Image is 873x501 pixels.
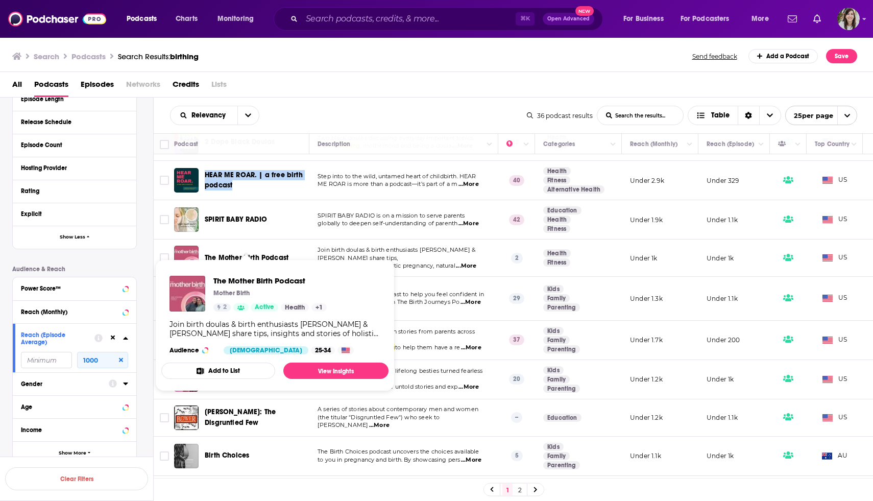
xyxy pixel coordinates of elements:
span: [PERSON_NAME]: The Disgruntled Few [205,408,276,426]
button: open menu [171,112,237,119]
span: Toggle select row [160,451,169,461]
span: Show More [59,450,86,456]
button: Explicit [21,207,128,220]
a: View Insights [283,363,389,379]
h2: Choose List sort [170,106,259,125]
button: open menu [237,106,259,125]
span: Monitoring [217,12,254,26]
a: HEAR ME ROAR. | a free birth podcast [205,170,306,190]
button: Column Actions [483,138,496,151]
p: Under 1k [707,451,734,460]
div: Top Country [815,138,850,150]
a: Charts [169,11,204,27]
img: User Profile [837,8,860,30]
button: Clear Filters [5,467,148,490]
button: Save [826,49,857,63]
span: Credits [173,76,199,97]
span: US [822,335,847,345]
button: Gender [21,377,109,390]
span: Table [711,112,730,119]
div: Rating [21,187,122,195]
button: Power Score™ [21,281,128,294]
p: Under 1k [630,254,657,263]
div: Search podcasts, credits, & more... [283,7,613,31]
button: Column Actions [684,138,696,151]
a: Podcasts [34,76,68,97]
button: Open AdvancedNew [543,13,594,25]
span: New [575,6,594,16]
button: open menu [785,106,857,125]
a: Family [543,375,570,384]
div: Search Results: [118,52,199,61]
div: Release Schedule [21,118,122,126]
span: Be inspired by positive birth stories from parents across [GEOGRAPHIC_DATA] [318,328,475,343]
span: Logged in as devinandrade [837,8,860,30]
span: ...More [461,344,481,352]
div: Gender [21,380,102,388]
span: ...More [369,421,390,430]
button: Episode Count [21,138,128,151]
h3: Search [34,52,59,61]
span: a mission to illuminate the untold stories and exp [318,383,458,390]
p: 29 [509,293,524,303]
span: to help them have a re [395,344,460,351]
button: Column Actions [607,138,619,151]
button: open menu [616,11,676,27]
p: Under 1.1k [707,294,738,303]
a: Health [543,216,571,224]
span: HEAR ME ROAR. | a free birth podcast [205,171,303,189]
img: The Mother Birth Podcast [174,246,199,270]
span: US [822,253,847,263]
span: The Mother Birth Podcast [213,276,327,285]
p: 42 [509,214,524,225]
button: Send feedback [689,52,740,61]
img: Podchaser - Follow, Share and Rate Podcasts [8,9,106,29]
img: HEAR ME ROAR. | a free birth podcast [174,168,199,193]
a: Parenting [543,345,580,353]
span: Active [255,302,274,313]
p: Under 1.2k [630,413,663,422]
span: US [822,293,847,303]
div: Podcast [174,138,198,150]
span: Charts [176,12,198,26]
p: 2 [511,253,523,263]
a: SPIRIT BABY RADIO [174,207,199,232]
a: +1 [311,303,327,312]
div: Power Score™ [21,285,119,292]
span: ...More [458,180,479,188]
h3: Audience [169,346,215,354]
span: Podcasts [127,12,157,26]
a: Education [543,206,581,214]
button: Hosting Provider [21,161,128,174]
span: Open Advanced [547,16,590,21]
button: Reach (Episode Average) [21,328,94,348]
div: 25-34 [311,346,335,354]
a: Family [543,336,570,344]
a: Family [543,294,570,302]
a: Fitness [543,176,570,184]
button: Add to List [161,363,275,379]
input: Minimum [21,352,72,368]
a: Kids [543,443,564,451]
p: Under 2.9k [630,176,664,185]
div: Income [21,426,119,434]
p: Under 1.3k [630,294,663,303]
span: Toggle select row [160,215,169,224]
p: Under 1k [707,254,734,263]
span: Lists [211,76,227,97]
div: Hosting Provider [21,164,122,172]
div: Episode Length [21,96,122,103]
img: Birth Choices [174,444,199,468]
p: Under 1.1k [707,216,738,224]
span: ...More [458,383,479,391]
input: Maximum [77,352,128,368]
a: Kids [543,285,564,293]
div: Categories [543,138,575,150]
div: Power Score [506,138,521,150]
a: Birth Choices [205,450,249,461]
button: Column Actions [792,138,804,151]
a: SPIRIT BABY RADIO [205,214,267,225]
